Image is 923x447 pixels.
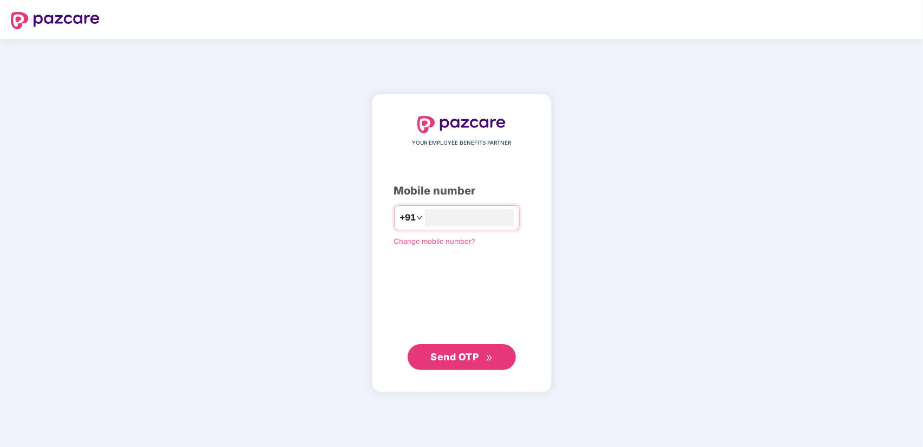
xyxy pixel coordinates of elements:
[11,12,100,29] img: logo
[430,351,479,362] span: Send OTP
[394,237,476,245] a: Change mobile number?
[394,183,529,199] div: Mobile number
[486,354,493,361] span: double-right
[412,139,511,147] span: YOUR EMPLOYEE BENEFITS PARTNER
[417,116,506,133] img: logo
[400,211,416,224] span: +91
[416,215,423,221] span: down
[408,344,516,370] button: Send OTPdouble-right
